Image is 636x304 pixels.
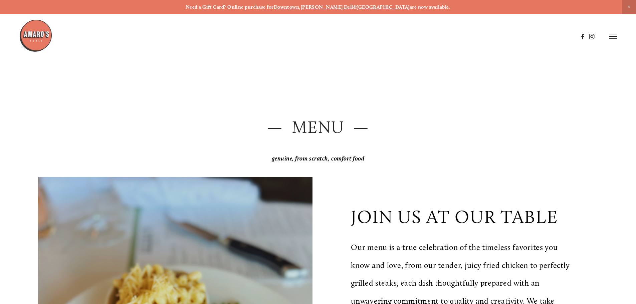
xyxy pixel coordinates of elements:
em: genuine, from scratch, comfort food [272,155,365,162]
a: [GEOGRAPHIC_DATA] [357,4,410,10]
p: join us at our table [351,206,558,228]
h2: — Menu — [38,115,598,139]
a: [PERSON_NAME] Dell [301,4,353,10]
img: Amaro's Table [19,19,52,52]
a: Downtown [274,4,299,10]
strong: are now available. [410,4,450,10]
strong: Need a Gift Card? Online purchase for [186,4,274,10]
strong: , [299,4,300,10]
strong: & [353,4,357,10]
